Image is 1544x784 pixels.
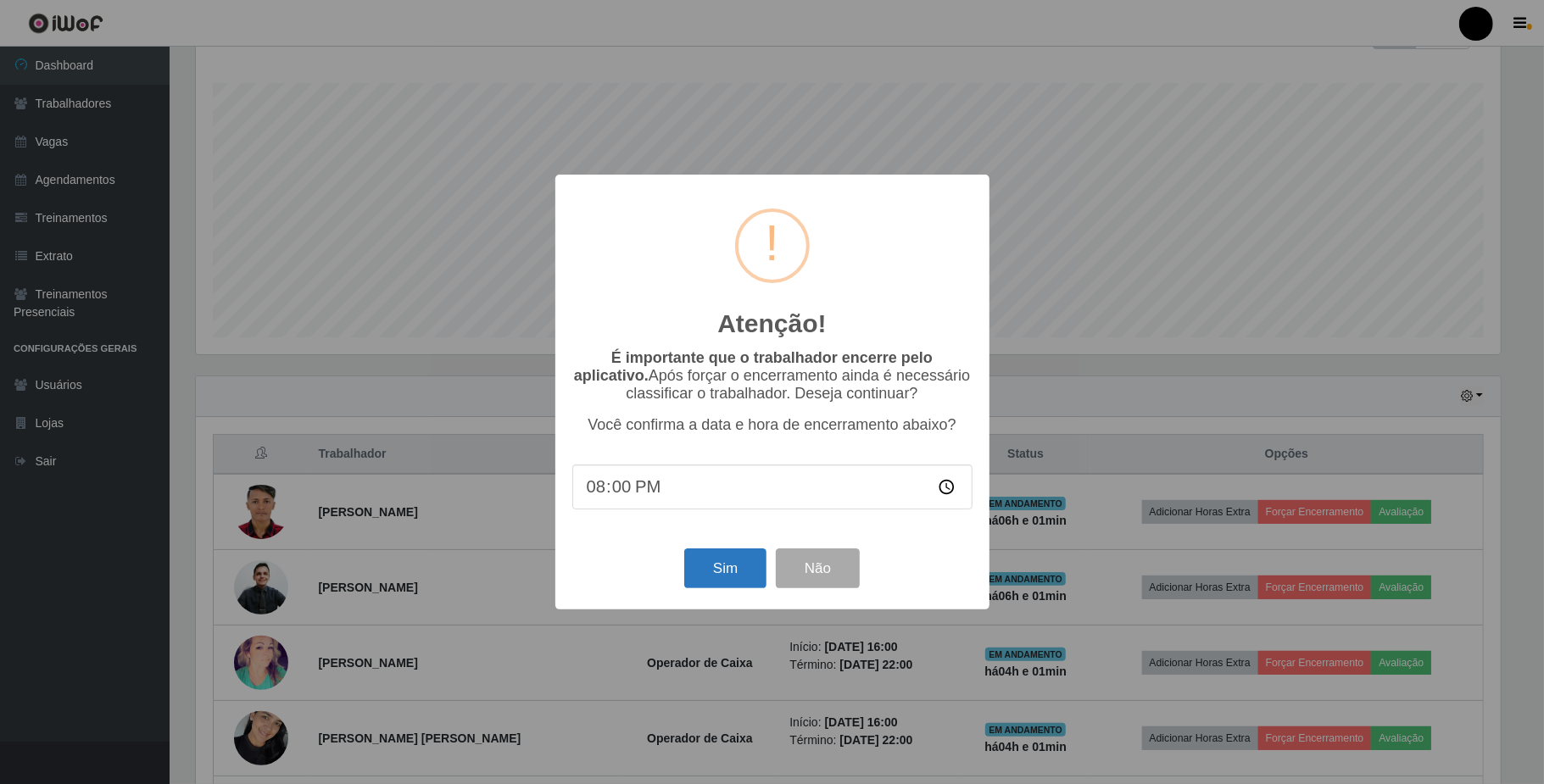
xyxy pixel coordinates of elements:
[684,548,766,588] button: Sim
[572,349,973,403] p: Após forçar o encerramento ainda é necessário classificar o trabalhador. Deseja continuar?
[574,349,933,384] b: É importante que o trabalhador encerre pelo aplicativo.
[572,416,973,434] p: Você confirma a data e hora de encerramento abaixo?
[717,309,826,339] h2: Atenção!
[776,548,860,588] button: Não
